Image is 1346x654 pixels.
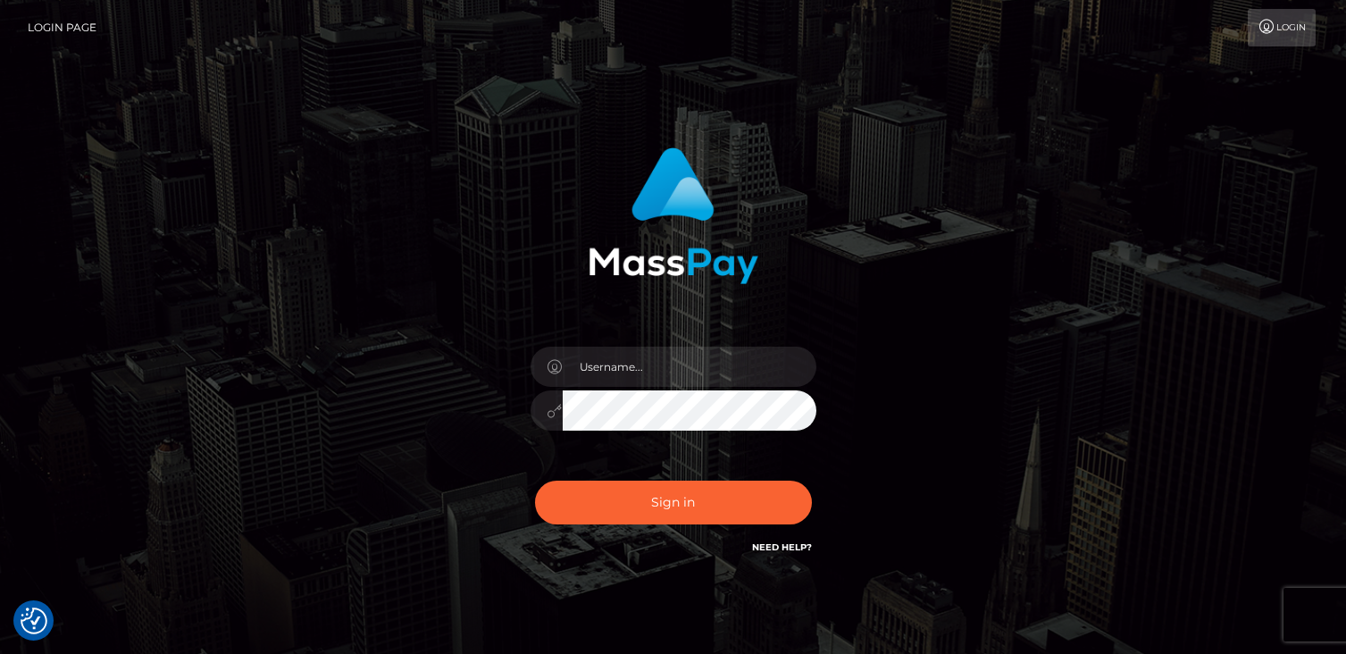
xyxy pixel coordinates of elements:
a: Need Help? [752,541,812,553]
a: Login [1248,9,1316,46]
button: Consent Preferences [21,608,47,634]
img: MassPay Login [589,147,758,284]
input: Username... [563,347,816,387]
img: Revisit consent button [21,608,47,634]
a: Login Page [28,9,96,46]
button: Sign in [535,481,812,524]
